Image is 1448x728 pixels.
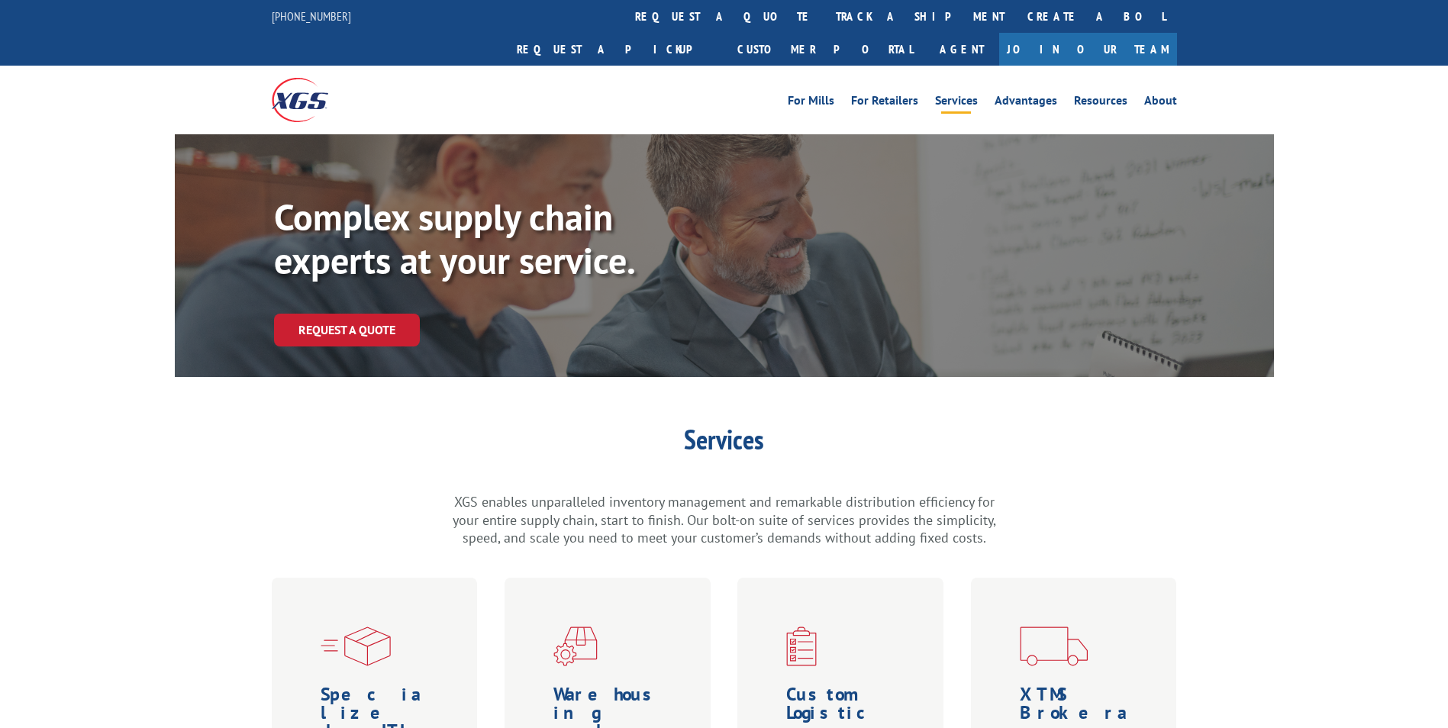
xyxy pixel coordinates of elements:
[450,493,999,547] p: XGS enables unparalleled inventory management and remarkable distribution efficiency for your ent...
[924,33,999,66] a: Agent
[274,314,420,346] a: Request a Quote
[1020,627,1088,666] img: xgs-icon-transportation-forms-red
[553,627,598,666] img: xgs-icon-warehouseing-cutting-fulfillment-red
[1074,95,1127,111] a: Resources
[999,33,1177,66] a: Join Our Team
[450,426,999,461] h1: Services
[726,33,924,66] a: Customer Portal
[788,95,834,111] a: For Mills
[321,627,391,666] img: xgs-icon-specialized-ltl-red
[274,195,732,283] p: Complex supply chain experts at your service.
[505,33,726,66] a: Request a pickup
[786,627,817,666] img: xgs-icon-custom-logistics-solutions-red
[851,95,918,111] a: For Retailers
[272,8,351,24] a: [PHONE_NUMBER]
[935,95,978,111] a: Services
[1144,95,1177,111] a: About
[995,95,1057,111] a: Advantages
